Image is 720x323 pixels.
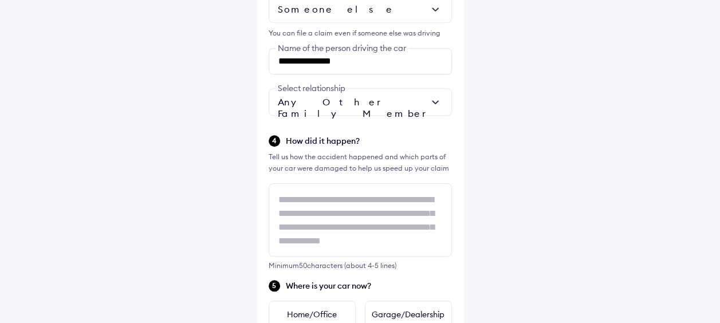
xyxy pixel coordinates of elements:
[269,261,452,270] div: Minimum 50 characters (about 4-5 lines)
[286,135,452,147] span: How did it happen?
[278,96,452,119] span: Any Other Family Member
[278,3,394,15] span: Someone else
[269,27,452,39] div: You can file a claim even if someone else was driving
[269,151,452,174] div: Tell us how the accident happened and which parts of your car were damaged to help us speed up yo...
[286,280,452,292] span: Where is your car now?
